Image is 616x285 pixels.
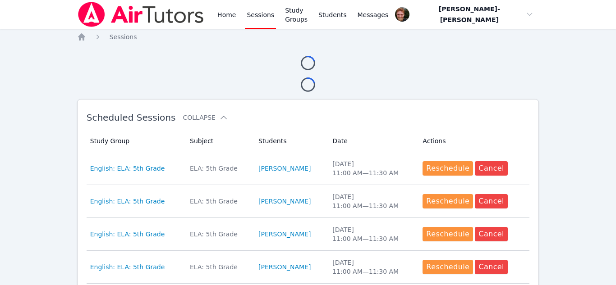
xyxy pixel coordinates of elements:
a: [PERSON_NAME] [258,197,311,206]
button: Cancel [475,260,508,274]
div: [DATE] 11:00 AM — 11:30 AM [332,192,412,210]
button: Collapse [183,113,228,122]
a: [PERSON_NAME] [258,262,311,271]
div: ELA: 5th Grade [190,164,248,173]
button: Reschedule [423,194,473,208]
a: English: ELA: 5th Grade [90,230,165,239]
nav: Breadcrumb [77,32,539,41]
th: Students [253,130,327,152]
img: Air Tutors [77,2,205,27]
button: Cancel [475,161,508,176]
div: [DATE] 11:00 AM — 11:30 AM [332,225,412,243]
div: ELA: 5th Grade [190,197,248,206]
tr: English: ELA: 5th GradeELA: 5th Grade[PERSON_NAME][DATE]11:00 AM—11:30 AMRescheduleCancel [87,251,530,284]
span: Scheduled Sessions [87,112,176,123]
button: Cancel [475,194,508,208]
th: Actions [417,130,529,152]
a: Sessions [110,32,137,41]
div: ELA: 5th Grade [190,262,248,271]
th: Study Group [87,130,184,152]
button: Reschedule [423,260,473,274]
tr: English: ELA: 5th GradeELA: 5th Grade[PERSON_NAME][DATE]11:00 AM—11:30 AMRescheduleCancel [87,218,530,251]
div: [DATE] 11:00 AM — 11:30 AM [332,159,412,177]
button: Cancel [475,227,508,241]
span: Messages [358,10,389,19]
span: Sessions [110,33,137,41]
div: ELA: 5th Grade [190,230,248,239]
tr: English: ELA: 5th GradeELA: 5th Grade[PERSON_NAME][DATE]11:00 AM—11:30 AMRescheduleCancel [87,185,530,218]
div: [DATE] 11:00 AM — 11:30 AM [332,258,412,276]
a: English: ELA: 5th Grade [90,197,165,206]
a: English: ELA: 5th Grade [90,262,165,271]
a: [PERSON_NAME] [258,164,311,173]
th: Subject [184,130,253,152]
a: English: ELA: 5th Grade [90,164,165,173]
th: Date [327,130,417,152]
a: [PERSON_NAME] [258,230,311,239]
button: Reschedule [423,227,473,241]
tr: English: ELA: 5th GradeELA: 5th Grade[PERSON_NAME][DATE]11:00 AM—11:30 AMRescheduleCancel [87,152,530,185]
button: Reschedule [423,161,473,176]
